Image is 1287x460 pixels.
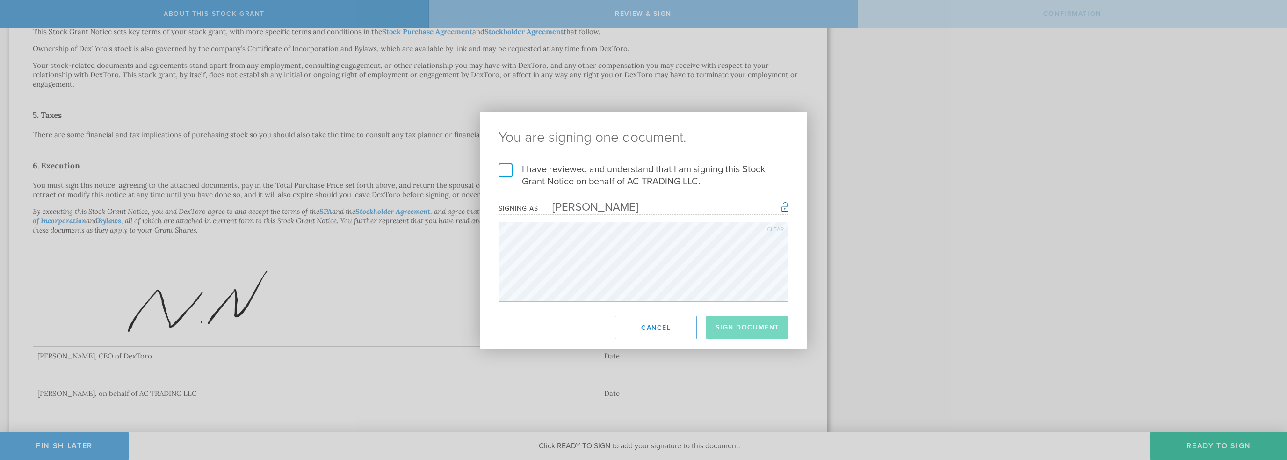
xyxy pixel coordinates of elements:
[706,316,788,339] button: Sign Document
[538,200,638,214] div: [PERSON_NAME]
[499,131,788,145] ng-pluralize: You are signing one document.
[499,204,538,212] div: Signing as
[499,163,788,188] label: I have reviewed and understand that I am signing this Stock Grant Notice on behalf of AC TRADING ...
[1240,387,1287,432] iframe: Chat Widget
[615,316,697,339] button: Cancel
